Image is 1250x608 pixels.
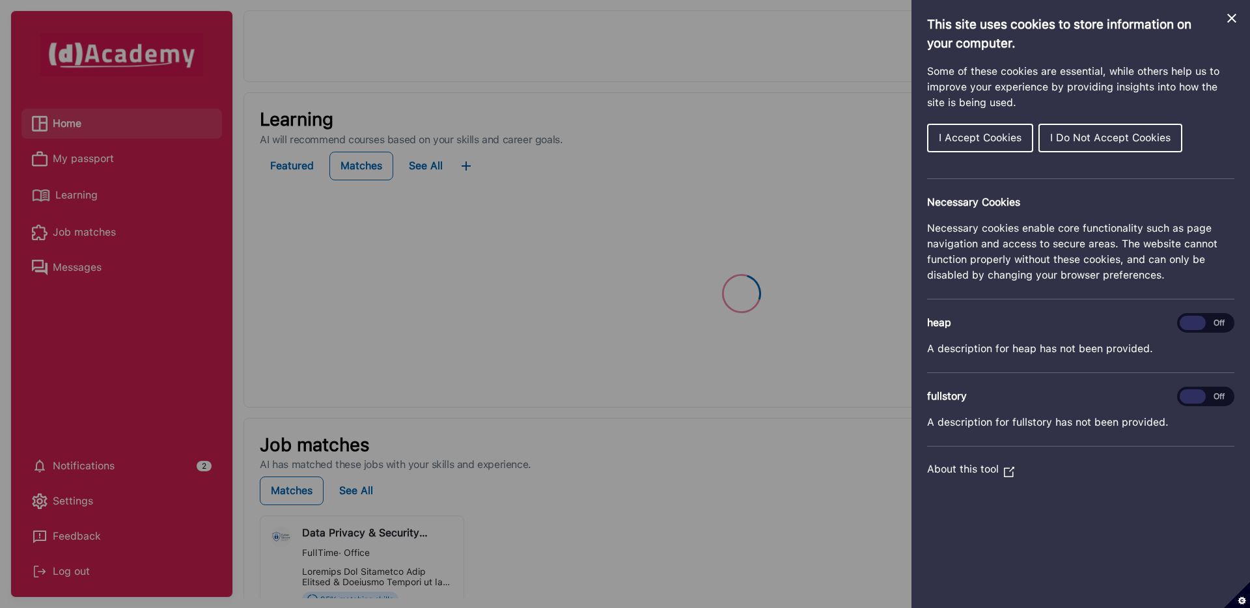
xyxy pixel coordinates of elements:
[1206,316,1232,330] span: Off
[927,463,1014,475] a: About this tool
[1224,10,1240,26] button: Close Cookie Control
[927,64,1234,111] p: Some of these cookies are essential, while others help us to improve your experience by providing...
[927,195,1234,210] h2: Necessary Cookies
[939,131,1021,144] span: I Accept Cookies
[927,389,1234,404] h3: fullstory
[927,341,1234,357] p: A description for heap has not been provided.
[927,124,1033,152] button: I Accept Cookies
[1038,124,1182,152] button: I Do Not Accept Cookies
[1224,582,1250,608] button: Set cookie preferences
[1180,389,1206,404] span: On
[1180,316,1206,330] span: On
[927,16,1234,53] h1: This site uses cookies to store information on your computer.
[927,315,1234,331] h3: heap
[927,415,1234,430] p: A description for fullstory has not been provided.
[1050,131,1171,144] span: I Do Not Accept Cookies
[1206,389,1232,404] span: Off
[927,221,1234,283] p: Necessary cookies enable core functionality such as page navigation and access to secure areas. T...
